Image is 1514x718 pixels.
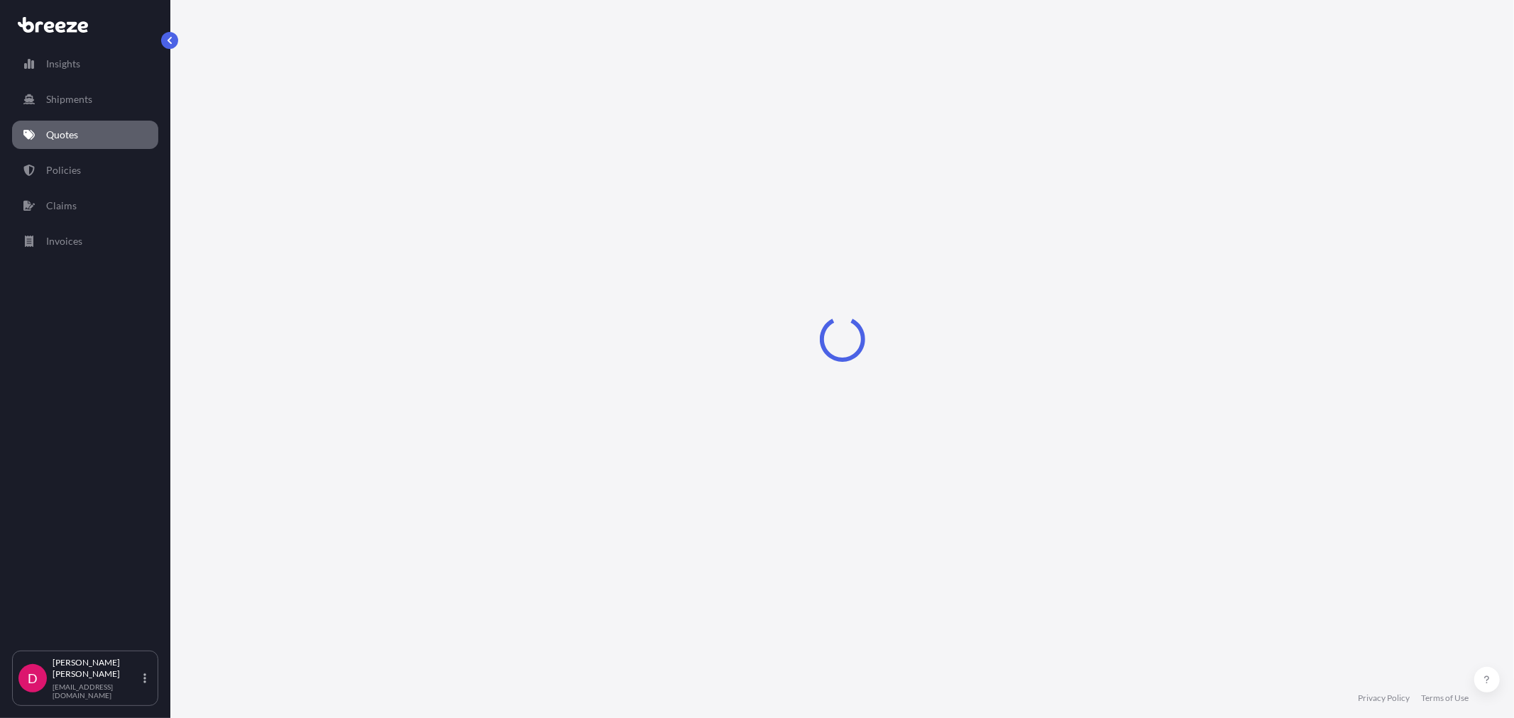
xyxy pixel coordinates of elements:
a: Terms of Use [1421,692,1469,704]
p: Insights [46,57,80,71]
span: D [28,671,38,685]
p: Policies [46,163,81,177]
a: Insights [12,50,158,78]
a: Quotes [12,121,158,149]
a: Claims [12,192,158,220]
p: Invoices [46,234,82,248]
p: Claims [46,199,77,213]
p: [PERSON_NAME] [PERSON_NAME] [53,657,141,680]
a: Shipments [12,85,158,114]
p: Quotes [46,128,78,142]
p: Shipments [46,92,92,106]
a: Invoices [12,227,158,255]
a: Privacy Policy [1358,692,1410,704]
p: [EMAIL_ADDRESS][DOMAIN_NAME] [53,683,141,700]
a: Policies [12,156,158,184]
